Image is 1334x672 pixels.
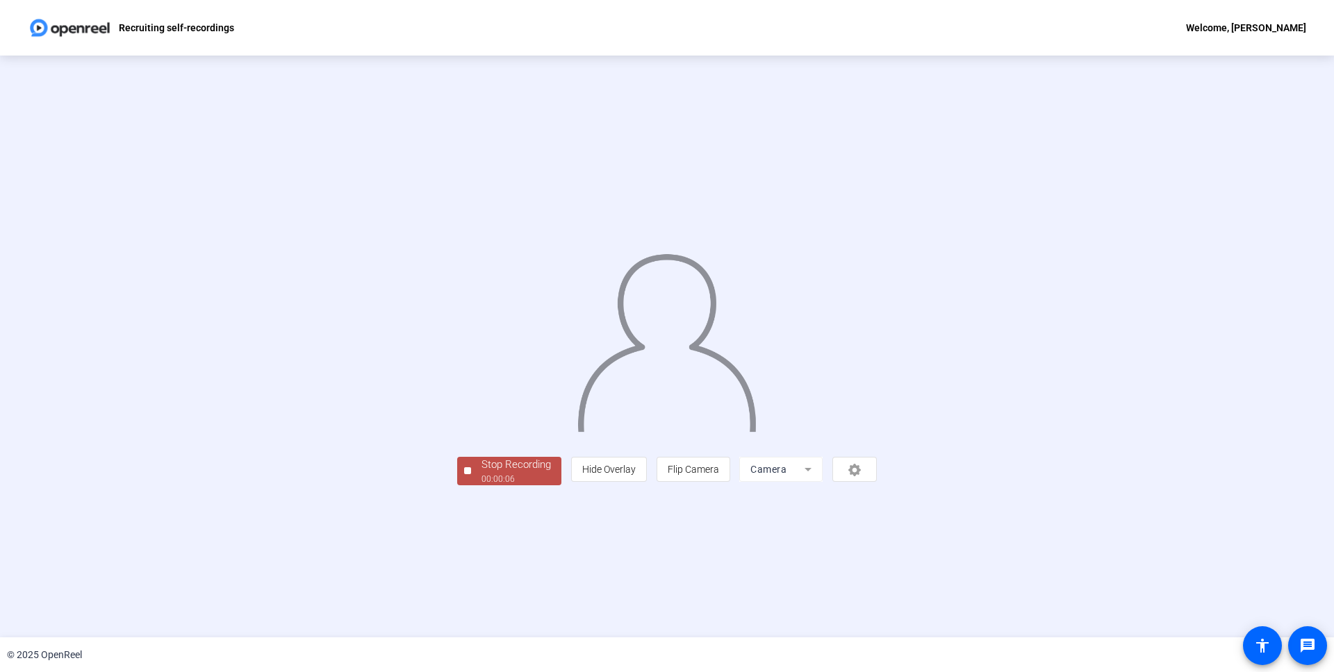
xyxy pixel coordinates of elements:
span: Flip Camera [668,464,719,475]
div: © 2025 OpenReel [7,648,82,662]
button: Stop Recording00:00:06 [457,457,561,485]
div: Stop Recording [481,457,551,473]
mat-icon: message [1299,637,1316,654]
button: Hide Overlay [571,457,647,482]
div: 00:00:06 [481,473,551,485]
img: overlay [576,243,757,432]
div: Welcome, [PERSON_NAME] [1186,19,1306,36]
p: Recruiting self-recordings [119,19,234,36]
mat-icon: accessibility [1254,637,1271,654]
img: OpenReel logo [28,14,112,42]
span: Hide Overlay [582,464,636,475]
button: Flip Camera [657,457,730,482]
